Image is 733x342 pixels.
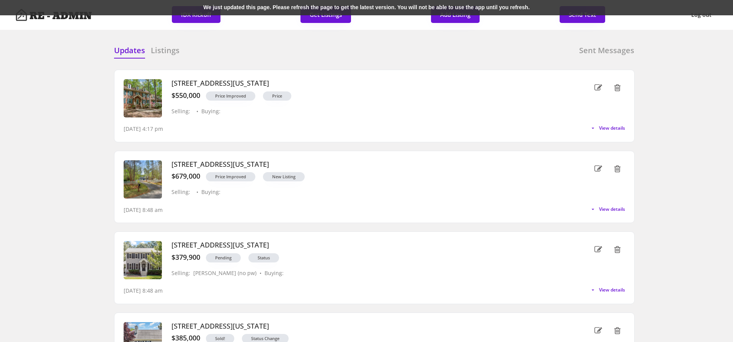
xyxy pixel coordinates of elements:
[171,79,560,88] h3: [STREET_ADDRESS][US_STATE]
[206,253,241,262] button: Pending
[124,79,162,117] img: 20250508183039086701000000-o.jpg
[124,125,163,133] div: [DATE] 4:17 pm
[124,160,162,199] img: 20250409202501095101000000-o.jpg
[124,287,163,295] div: [DATE] 8:48 am
[263,172,305,181] button: New Listing
[206,172,255,181] button: Price Improved
[124,241,162,279] img: 20250724172752824132000000-o.jpg
[171,241,560,249] h3: [STREET_ADDRESS][US_STATE]
[579,45,634,56] h6: Sent Messages
[171,108,560,115] div: Selling: • Buying:
[171,91,200,100] div: $550,000
[599,126,625,130] span: View details
[171,253,200,262] div: $379,900
[599,288,625,292] span: View details
[248,253,279,262] button: Status
[151,45,180,56] h6: Listings
[171,270,560,277] div: Selling: [PERSON_NAME] (no pw) • Buying:
[590,287,625,293] button: View details
[263,91,291,101] button: Price
[29,11,92,21] h4: RE - ADMIN
[171,322,560,331] h3: [STREET_ADDRESS][US_STATE]
[171,189,560,195] div: Selling: • Buying:
[171,160,560,169] h3: [STREET_ADDRESS][US_STATE]
[599,207,625,212] span: View details
[590,125,625,131] button: View details
[114,45,145,56] h6: Updates
[171,172,200,181] div: $679,000
[124,206,163,214] div: [DATE] 8:48 am
[590,206,625,212] button: View details
[206,91,255,101] button: Price Improved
